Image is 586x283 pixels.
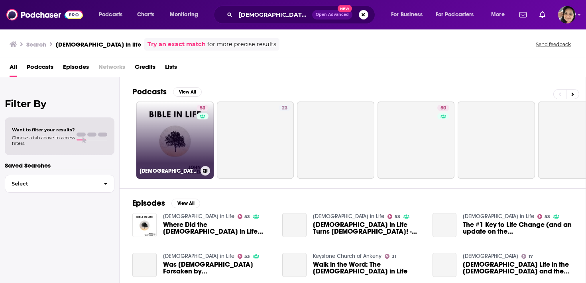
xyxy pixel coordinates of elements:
[244,215,250,219] span: 53
[244,255,250,258] span: 53
[63,61,89,77] a: Episodes
[279,105,291,111] a: 23
[486,8,515,21] button: open menu
[12,135,75,146] span: Choose a tab above to access filters.
[163,253,234,260] a: Bible in Life
[5,175,114,193] button: Select
[27,61,53,77] a: Podcasts
[5,98,114,109] h2: Filter By
[135,61,155,77] a: Credits
[163,221,273,235] span: Where Did the [DEMOGRAPHIC_DATA] in Life Come From - My Story and Its Story
[12,127,75,133] span: Want to filter your results?
[436,9,474,20] span: For Podcasters
[236,8,312,21] input: Search podcasts, credits, & more...
[132,198,165,208] h2: Episodes
[338,5,352,12] span: New
[200,104,205,112] span: 53
[521,254,533,259] a: 17
[93,8,133,21] button: open menu
[163,261,273,275] span: Was [DEMOGRAPHIC_DATA] Forsaken by [DEMOGRAPHIC_DATA]? Can You Lose Your Salvation? | [DEMOGRAPHI...
[437,105,449,111] a: 50
[132,8,159,21] a: Charts
[537,214,550,219] a: 53
[165,61,177,77] a: Lists
[140,168,197,174] h3: [DEMOGRAPHIC_DATA] in Life
[137,9,154,20] span: Charts
[197,105,208,111] a: 53
[463,261,573,275] a: BIBLIOCENTRICITY Life in the Bible and the Bible in Life Hebrews Chapter 4
[463,221,573,235] span: The #1 Key to Life Change (and an update on the [DEMOGRAPHIC_DATA] in Life ministry) | 0084
[282,104,287,112] span: 23
[391,9,423,20] span: For Business
[378,101,455,179] a: 50
[463,253,518,260] a: Gospel Baptist Church
[387,214,400,219] a: 53
[385,8,433,21] button: open menu
[147,40,206,49] a: Try an exact match
[431,8,486,21] button: open menu
[6,7,83,22] img: Podchaser - Follow, Share and Rate Podcasts
[207,40,276,49] span: for more precise results
[385,254,396,259] a: 31
[533,41,573,48] button: Send feedback
[392,255,396,258] span: 31
[132,198,200,208] a: EpisodesView All
[463,261,573,275] span: [DEMOGRAPHIC_DATA] Life in the [DEMOGRAPHIC_DATA] and the [DEMOGRAPHIC_DATA] in Life [DEMOGRAPHIC...
[433,213,457,237] a: The #1 Key to Life Change (and an update on the Bible in Life ministry) | 0084
[132,213,157,237] img: Where Did the Bible in Life Come From - My Story and Its Story
[238,254,250,259] a: 53
[558,6,576,23] button: Show profile menu
[132,253,157,277] a: Was Jesus Forsaken by God? Can You Lose Your Salvation? | Bible in Life | 0069
[173,87,202,97] button: View All
[163,213,234,220] a: Bible in Life
[5,181,97,186] span: Select
[282,213,307,237] a: Bible in Life Turns 1-Year Old! - Reflections from the Past Year - 0057
[316,13,349,17] span: Open Advanced
[164,8,208,21] button: open menu
[282,253,307,277] a: Walk in the Word: The Bible in Life
[171,199,200,208] button: View All
[545,215,550,219] span: 53
[313,261,423,275] a: Walk in the Word: The Bible in Life
[558,6,576,23] span: Logged in as shelbyjanner
[313,221,423,235] span: [DEMOGRAPHIC_DATA] in Life Turns [DEMOGRAPHIC_DATA]! - Reflections from the Past Year - 0057
[529,255,533,258] span: 17
[238,214,250,219] a: 53
[163,261,273,275] a: Was Jesus Forsaken by God? Can You Lose Your Salvation? | Bible in Life | 0069
[313,253,381,260] a: Keystone Church of Ankeny
[463,221,573,235] a: The #1 Key to Life Change (and an update on the Bible in Life ministry) | 0084
[163,221,273,235] a: Where Did the Bible in Life Come From - My Story and Its Story
[440,104,446,112] span: 50
[136,101,214,179] a: 53[DEMOGRAPHIC_DATA] in Life
[313,261,423,275] span: Walk in the Word: The [DEMOGRAPHIC_DATA] in Life
[132,87,202,97] a: PodcastsView All
[516,8,530,21] a: Show notifications dropdown
[5,162,114,169] p: Saved Searches
[312,10,352,20] button: Open AdvancedNew
[463,213,534,220] a: Bible in Life
[221,6,383,24] div: Search podcasts, credits, & more...
[395,215,400,219] span: 53
[132,87,167,97] h2: Podcasts
[491,9,505,20] span: More
[98,61,125,77] span: Networks
[26,41,46,48] h3: Search
[10,61,17,77] a: All
[313,213,384,220] a: Bible in Life
[99,9,122,20] span: Podcasts
[170,9,198,20] span: Monitoring
[558,6,576,23] img: User Profile
[536,8,549,21] a: Show notifications dropdown
[56,41,141,48] h3: [DEMOGRAPHIC_DATA] in life
[433,253,457,277] a: BIBLIOCENTRICITY Life in the Bible and the Bible in Life Hebrews Chapter 4
[217,101,294,179] a: 23
[313,221,423,235] a: Bible in Life Turns 1-Year Old! - Reflections from the Past Year - 0057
